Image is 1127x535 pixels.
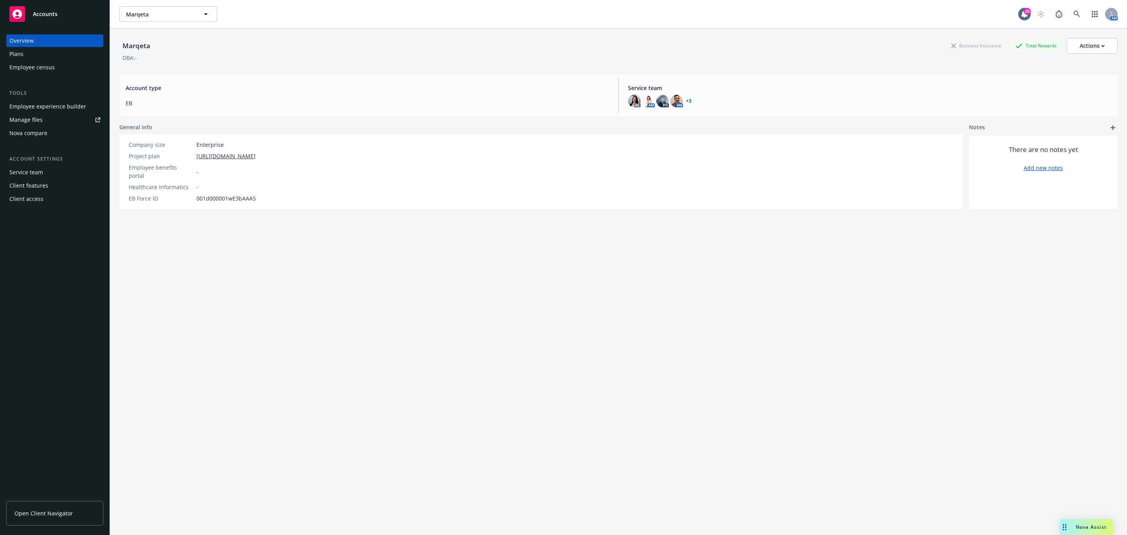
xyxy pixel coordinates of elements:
[129,163,193,180] div: Employee benefits portal
[119,41,153,51] div: Marqeta
[129,141,193,149] div: Company size
[6,127,103,139] a: Nova compare
[1076,524,1107,530] span: Nova Assist
[6,193,103,205] a: Client access
[628,95,641,107] img: photo
[6,89,103,97] div: Tools
[6,61,103,74] a: Employee census
[9,100,86,113] div: Employee experience builder
[1108,123,1118,132] a: add
[1012,41,1060,51] div: Total Rewards
[6,179,103,192] a: Client features
[1087,6,1103,22] a: Switch app
[1051,6,1067,22] a: Report a Bug
[6,3,103,25] a: Accounts
[33,11,58,17] span: Accounts
[196,141,224,149] span: Enterprise
[9,34,34,47] div: Overview
[9,166,43,179] div: Service team
[1009,145,1078,154] span: There are no notes yet
[1069,6,1085,22] a: Search
[1060,519,1113,535] button: Nova Assist
[686,99,691,103] a: +3
[9,179,48,192] div: Client features
[126,10,194,18] span: Marqeta
[129,194,193,202] div: EB Force ID
[1024,164,1063,172] a: Add new notes
[1067,38,1118,54] button: Actions
[129,183,193,191] div: Healthcare Informatics
[1033,6,1049,22] a: Start snowing
[1080,38,1105,53] div: Actions
[6,48,103,60] a: Plans
[129,152,193,160] div: Project plan
[1024,8,1031,15] div: 28
[119,123,152,131] span: General info
[196,168,198,176] span: -
[196,152,256,160] a: [URL][DOMAIN_NAME]
[642,95,655,107] img: photo
[196,194,256,202] span: 001d000001wE3bAAAS
[947,41,1005,51] div: Business Insurance
[119,6,217,22] button: Marqeta
[9,61,55,74] div: Employee census
[9,114,43,126] div: Manage files
[6,166,103,179] a: Service team
[6,155,103,163] div: Account settings
[9,193,43,205] div: Client access
[122,54,137,62] div: DBA: -
[126,84,609,92] span: Account type
[9,127,47,139] div: Nova compare
[126,99,609,107] span: EB
[6,34,103,47] a: Overview
[6,100,103,113] a: Employee experience builder
[9,48,23,60] div: Plans
[196,183,198,191] span: -
[670,95,683,107] img: photo
[628,84,1111,92] span: Service team
[6,114,103,126] a: Manage files
[14,509,73,517] span: Open Client Navigator
[969,123,985,132] span: Notes
[1060,519,1069,535] div: Drag to move
[656,95,669,107] img: photo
